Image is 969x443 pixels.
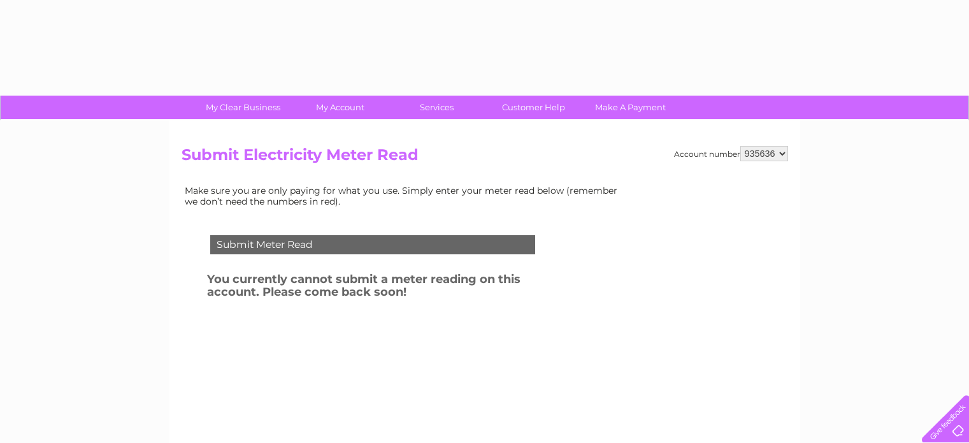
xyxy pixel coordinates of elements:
a: Services [384,96,489,119]
div: Submit Meter Read [210,235,535,254]
a: My Account [287,96,392,119]
a: Customer Help [481,96,586,119]
h3: You currently cannot submit a meter reading on this account. Please come back soon! [207,270,569,305]
a: My Clear Business [190,96,296,119]
td: Make sure you are only paying for what you use. Simply enter your meter read below (remember we d... [182,182,628,209]
a: Make A Payment [578,96,683,119]
div: Account number [674,146,788,161]
h2: Submit Electricity Meter Read [182,146,788,170]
